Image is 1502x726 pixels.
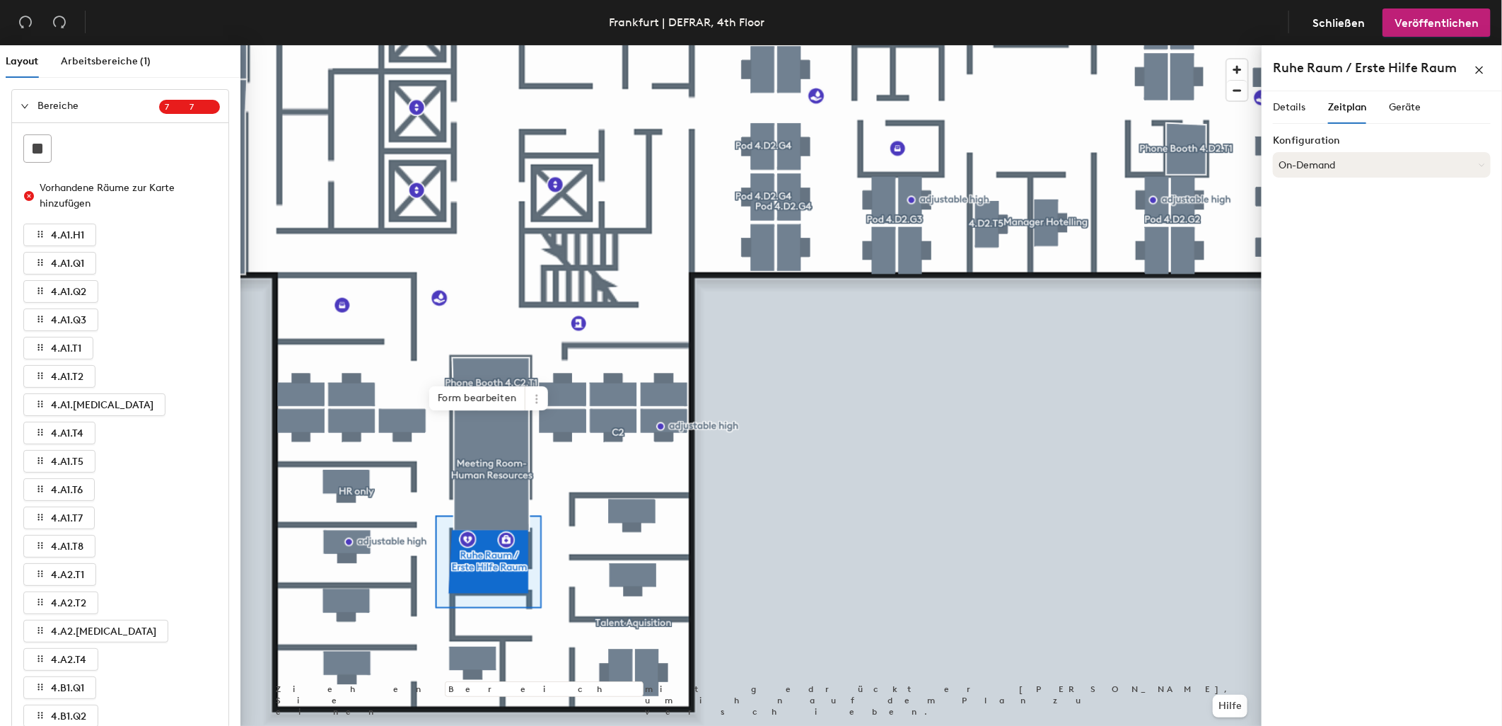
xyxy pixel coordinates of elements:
[23,393,165,416] button: 4.A1.[MEDICAL_DATA]
[23,224,96,246] button: 4.A1.H1
[6,55,38,67] span: Layout
[23,450,95,473] button: 4.A1.T5
[23,422,95,444] button: 4.A1.T4
[23,563,96,586] button: 4.A2.T1
[1273,59,1457,77] h4: Ruhe Raum / Erste Hilfe Raum
[165,102,190,112] span: 7
[51,541,83,553] span: 4.A1.T8
[23,676,96,699] button: 4.B1.Q1
[51,456,83,468] span: 4.A1.T5
[51,258,84,270] span: 4.A1.Q1
[51,626,156,638] span: 4.A2.[MEDICAL_DATA]
[1382,8,1491,37] button: Veröffentlichen
[610,13,765,31] div: Frankfurt | DEFRAR, 4th Floor
[24,191,34,201] span: close-circle
[51,229,84,241] span: 4.A1.H1
[1273,135,1491,146] label: Konfiguration
[23,620,168,643] button: 4.A2.[MEDICAL_DATA]
[51,371,83,383] span: 4.A1.T2
[190,102,214,112] span: 7
[23,309,98,331] button: 4.A1.Q3
[37,90,159,122] span: Bereiche
[1213,695,1247,718] button: Hilfe
[51,399,153,411] span: 4.A1.[MEDICAL_DATA]
[51,286,86,298] span: 4.A1.Q2
[23,648,98,671] button: 4.A2.T4
[51,342,81,355] span: 4.A1.T1
[1312,16,1365,30] span: Schließen
[21,102,29,110] span: expanded
[23,507,95,529] button: 4.A1.T7
[61,55,151,67] span: Arbeitsbereiche (1)
[1300,8,1377,37] button: Schließen
[1273,101,1305,113] span: Details
[1395,16,1479,30] span: Veröffentlichen
[51,654,86,666] span: 4.A2.T4
[40,180,208,212] div: Vorhandene Räume zur Karte hinzufügen
[51,314,86,326] span: 4.A1.Q3
[1273,152,1491,178] button: On-Demand
[51,512,83,524] span: 4.A1.T7
[51,484,83,496] span: 4.A1.T6
[51,569,84,581] span: 4.A2.T1
[23,478,95,501] button: 4.A1.T6
[23,337,93,359] button: 4.A1.T1
[51,682,84,694] span: 4.B1.Q1
[1389,101,1421,113] span: Geräte
[51,597,86,609] span: 4.A2.T2
[45,8,74,37] button: Wiederherstellen (⌘ + ⇧ + Z)
[23,280,98,303] button: 4.A1.Q2
[1474,65,1484,75] span: close
[51,427,83,439] span: 4.A1.T4
[1328,101,1366,113] span: Zeitplan
[51,710,86,722] span: 4.B1.Q2
[11,8,40,37] button: Rückgängig (⌘ + Z)
[23,252,96,275] button: 4.A1.Q1
[23,592,98,614] button: 4.A2.T2
[429,386,525,410] span: Form bearbeiten
[159,100,220,114] sup: 77
[23,535,95,558] button: 4.A1.T8
[23,365,95,388] button: 4.A1.T2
